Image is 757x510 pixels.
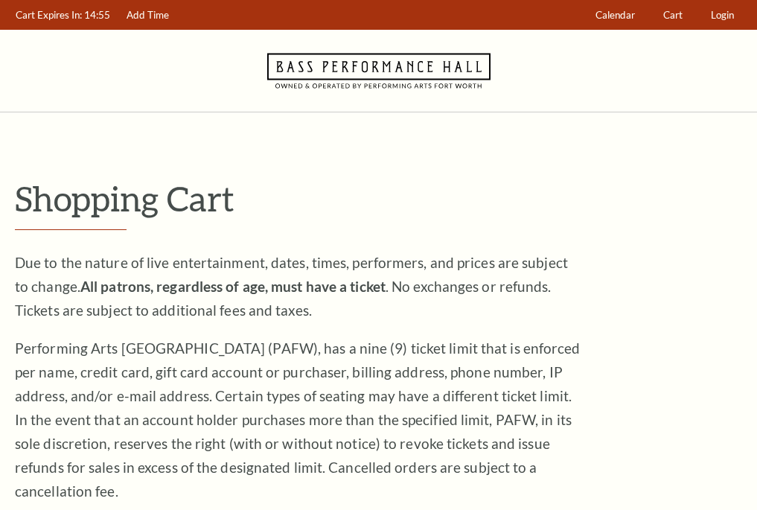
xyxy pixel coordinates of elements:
[595,9,635,21] span: Calendar
[704,1,741,30] a: Login
[16,9,82,21] span: Cart Expires In:
[120,1,176,30] a: Add Time
[80,278,386,295] strong: All patrons, regardless of age, must have a ticket
[15,337,581,503] p: Performing Arts [GEOGRAPHIC_DATA] (PAFW), has a nine (9) ticket limit that is enforced per name, ...
[711,9,734,21] span: Login
[663,9,683,21] span: Cart
[589,1,642,30] a: Calendar
[15,254,568,319] span: Due to the nature of live entertainment, dates, times, performers, and prices are subject to chan...
[657,1,690,30] a: Cart
[15,179,742,217] p: Shopping Cart
[84,9,110,21] span: 14:55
